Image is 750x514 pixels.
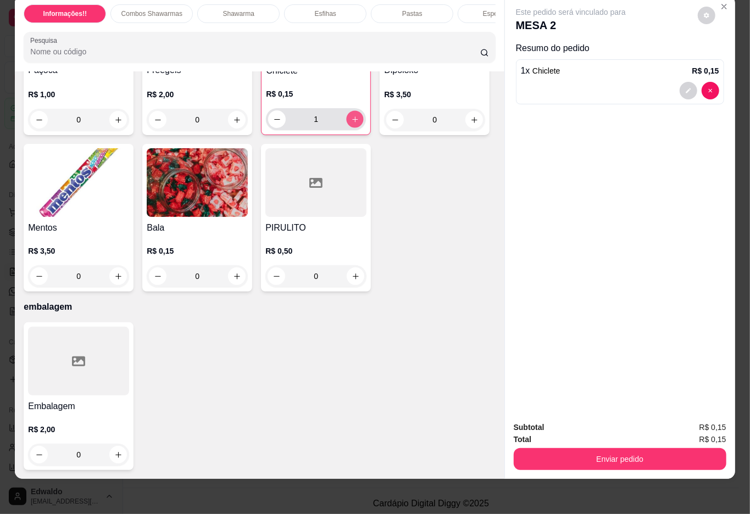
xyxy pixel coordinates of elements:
[30,36,61,45] label: Pesquisa
[347,267,364,285] button: increase-product-quantity
[516,18,626,33] p: MESA 2
[30,267,48,285] button: decrease-product-quantity
[109,267,127,285] button: increase-product-quantity
[265,221,366,234] h4: PIRULITO
[698,7,715,24] button: decrease-product-quantity
[43,9,87,18] p: Informações!!
[147,221,248,234] h4: Bala
[268,110,286,128] button: decrease-product-quantity
[147,89,248,100] p: R$ 2,00
[384,89,485,100] p: R$ 3,50
[149,111,166,128] button: decrease-product-quantity
[30,46,480,57] input: Pesquisa
[266,88,366,99] p: R$ 0,15
[521,64,560,77] p: 1 x
[514,448,726,470] button: Enviar pedido
[514,435,531,444] strong: Total
[30,111,48,128] button: decrease-product-quantity
[109,446,127,463] button: increase-product-quantity
[265,245,366,256] p: R$ 0,50
[315,9,336,18] p: Esfihas
[228,111,246,128] button: increase-product-quantity
[465,111,483,128] button: increase-product-quantity
[28,245,129,256] p: R$ 3,50
[28,221,129,234] h4: Mentos
[692,65,719,76] p: R$ 0,15
[514,423,545,432] strong: Subtotal
[228,267,246,285] button: increase-product-quantity
[483,9,515,18] p: Espetinhos
[223,9,254,18] p: Shawarma
[109,111,127,128] button: increase-product-quantity
[28,89,129,100] p: R$ 1,00
[268,267,285,285] button: decrease-product-quantity
[347,111,364,128] button: increase-product-quantity
[28,148,129,217] img: product-image
[24,300,495,314] p: embalagem
[699,421,726,433] span: R$ 0,15
[149,267,166,285] button: decrease-product-quantity
[30,446,48,463] button: decrease-product-quantity
[402,9,423,18] p: Pastas
[147,245,248,256] p: R$ 0,15
[699,433,726,445] span: R$ 0,15
[28,424,129,435] p: R$ 2,00
[121,9,182,18] p: Combos Shawarmas
[680,82,697,99] button: decrease-product-quantity
[532,66,560,75] span: Chiclete
[28,400,129,413] h4: Embalagem
[147,148,248,217] img: product-image
[516,42,724,55] p: Resumo do pedido
[516,7,626,18] p: Este pedido será vinculado para
[702,82,719,99] button: decrease-product-quantity
[386,111,404,128] button: decrease-product-quantity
